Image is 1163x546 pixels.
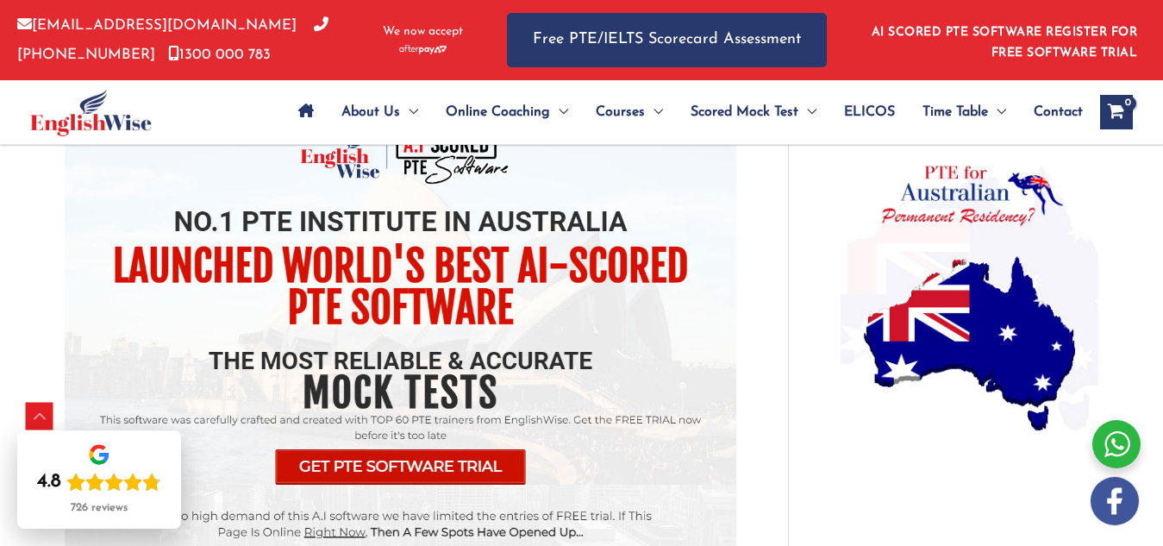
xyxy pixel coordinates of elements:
div: 726 reviews [71,501,128,515]
a: Scored Mock TestMenu Toggle [677,82,830,142]
span: Scored Mock Test [691,82,798,142]
span: Online Coaching [446,82,550,142]
span: Menu Toggle [988,82,1006,142]
span: Courses [596,82,645,142]
a: CoursesMenu Toggle [582,82,677,142]
span: Time Table [922,82,988,142]
img: cropped-ew-logo [30,89,152,136]
a: View Shopping Cart, empty [1100,95,1133,129]
a: 1300 000 783 [168,47,271,62]
span: ELICOS [844,82,895,142]
a: Time TableMenu Toggle [909,82,1020,142]
img: Afterpay-Logo [399,45,447,54]
span: About Us [341,82,400,142]
div: 4.8 [37,470,61,494]
a: AI SCORED PTE SOFTWARE REGISTER FOR FREE SOFTWARE TRIAL [872,26,1138,60]
a: About UsMenu Toggle [328,82,432,142]
span: Menu Toggle [798,82,816,142]
span: Menu Toggle [550,82,568,142]
a: [PHONE_NUMBER] [17,18,328,61]
a: ELICOS [830,82,909,142]
span: We now accept [383,23,463,41]
img: white-facebook.png [1091,477,1139,525]
aside: Header Widget 1 [861,12,1146,68]
a: Free PTE/IELTS Scorecard Assessment [507,13,827,67]
a: Online CoachingMenu Toggle [432,82,582,142]
span: Menu Toggle [645,82,663,142]
span: Contact [1034,82,1083,142]
span: Menu Toggle [400,82,418,142]
a: Contact [1020,82,1083,142]
div: Rating: 4.8 out of 5 [37,470,161,494]
nav: Site Navigation: Main Menu [284,82,1083,142]
a: [EMAIL_ADDRESS][DOMAIN_NAME] [17,18,297,33]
